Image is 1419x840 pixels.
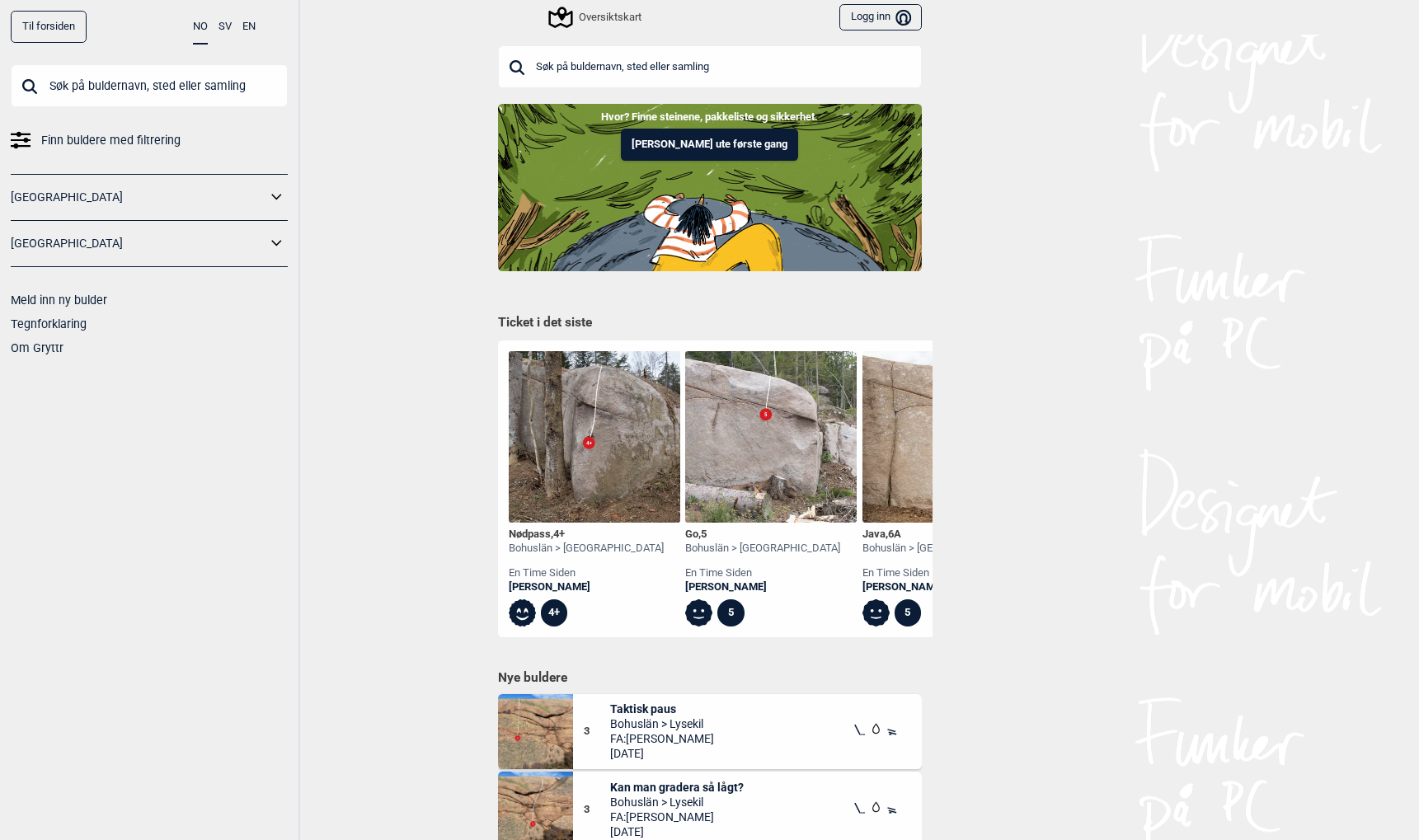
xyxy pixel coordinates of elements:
img: Go [685,351,857,523]
button: NO [193,11,208,45]
span: Bohuslän > Lysekil [610,716,714,731]
div: en time siden [862,566,1017,580]
div: 5 [717,599,745,626]
span: 3 [584,803,611,817]
a: Tegnforklaring [11,317,87,331]
span: FA: [PERSON_NAME] [610,731,714,746]
button: Logg inn [839,4,921,31]
button: EN [242,11,256,43]
span: Kan man gradera så lågt? [610,780,744,795]
span: [DATE] [610,824,744,839]
h1: Ticket i det siste [498,314,922,332]
span: [DATE] [610,746,714,761]
div: 5 [895,599,922,626]
input: Søk på buldernavn, sted eller samling [498,45,922,88]
span: 6A [888,528,901,540]
img: Nodpass [509,351,680,523]
a: Til forsiden [11,11,87,43]
div: 4+ [541,599,568,626]
a: [PERSON_NAME] [685,580,840,594]
a: Finn buldere med filtrering [11,129,288,153]
p: Hvor? Finne steinene, pakkeliste og sikkerhet. [12,109,1407,125]
button: SV [218,11,232,43]
img: Taktisk paus [498,694,573,769]
div: Bohuslän > [GEOGRAPHIC_DATA] [685,542,840,556]
span: Taktisk paus [610,702,714,716]
img: Indoor to outdoor [498,104,922,270]
a: Om Gryttr [11,341,63,354]
div: Bohuslän > [GEOGRAPHIC_DATA] [862,542,1017,556]
div: Bohuslän > [GEOGRAPHIC_DATA] [509,542,664,556]
div: en time siden [509,566,664,580]
span: 3 [584,725,611,739]
h1: Nye buldere [498,669,922,686]
span: 5 [701,528,707,540]
div: Go , [685,528,840,542]
span: Bohuslän > Lysekil [610,795,744,809]
input: Søk på buldernavn, sted eller samling [11,64,288,107]
button: [PERSON_NAME] ute første gang [621,129,798,161]
div: Nødpass , [509,528,664,542]
a: [GEOGRAPHIC_DATA] [11,232,266,256]
a: [PERSON_NAME] [862,580,1017,594]
a: [GEOGRAPHIC_DATA] [11,185,266,209]
div: en time siden [685,566,840,580]
div: Taktisk paus3Taktisk pausBohuslän > LysekilFA:[PERSON_NAME][DATE] [498,694,922,769]
span: FA: [PERSON_NAME] [610,809,744,824]
span: Finn buldere med filtrering [41,129,181,153]
span: 4+ [553,528,565,540]
div: Java , [862,528,1017,542]
img: Java [862,351,1034,523]
a: Meld inn ny bulder [11,293,107,307]
a: [PERSON_NAME] [509,580,664,594]
div: Oversiktskart [551,7,641,27]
